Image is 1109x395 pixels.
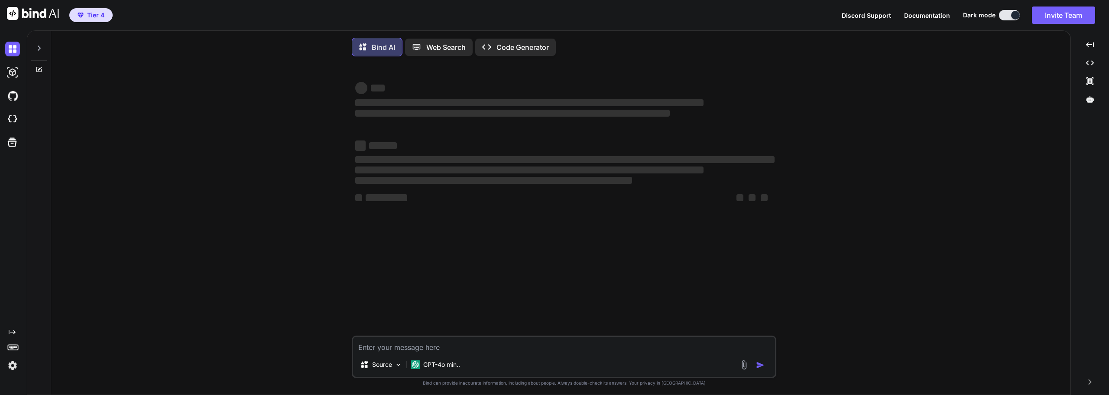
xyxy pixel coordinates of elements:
span: Dark mode [963,11,996,20]
p: Code Generator [496,42,549,52]
span: ‌ [355,156,775,163]
p: Bind AI [372,42,395,52]
button: Documentation [904,11,950,20]
span: ‌ [355,166,703,173]
span: Tier 4 [87,11,104,20]
button: Discord Support [842,11,891,20]
span: ‌ [366,194,407,201]
img: darkAi-studio [5,65,20,80]
p: GPT-4o min.. [423,360,460,369]
span: ‌ [355,82,367,94]
p: Bind can provide inaccurate information, including about people. Always double-check its answers.... [352,380,776,386]
span: ‌ [369,142,397,149]
img: premium [78,13,84,18]
span: ‌ [371,85,385,91]
img: attachment [739,360,749,370]
span: ‌ [355,140,366,151]
button: Invite Team [1032,7,1095,24]
img: Bind AI [7,7,59,20]
span: ‌ [355,99,703,106]
span: ‌ [736,194,743,201]
span: ‌ [355,177,632,184]
span: Discord Support [842,12,891,19]
span: ‌ [355,194,362,201]
span: ‌ [749,194,756,201]
img: settings [5,358,20,373]
img: GPT-4o mini [411,360,420,369]
p: Web Search [426,42,466,52]
img: icon [756,361,765,369]
img: cloudideIcon [5,112,20,127]
span: ‌ [761,194,768,201]
p: Source [372,360,392,369]
img: githubDark [5,88,20,103]
span: Documentation [904,12,950,19]
img: darkChat [5,42,20,56]
span: ‌ [355,110,670,117]
img: Pick Models [395,361,402,369]
button: premiumTier 4 [69,8,113,22]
